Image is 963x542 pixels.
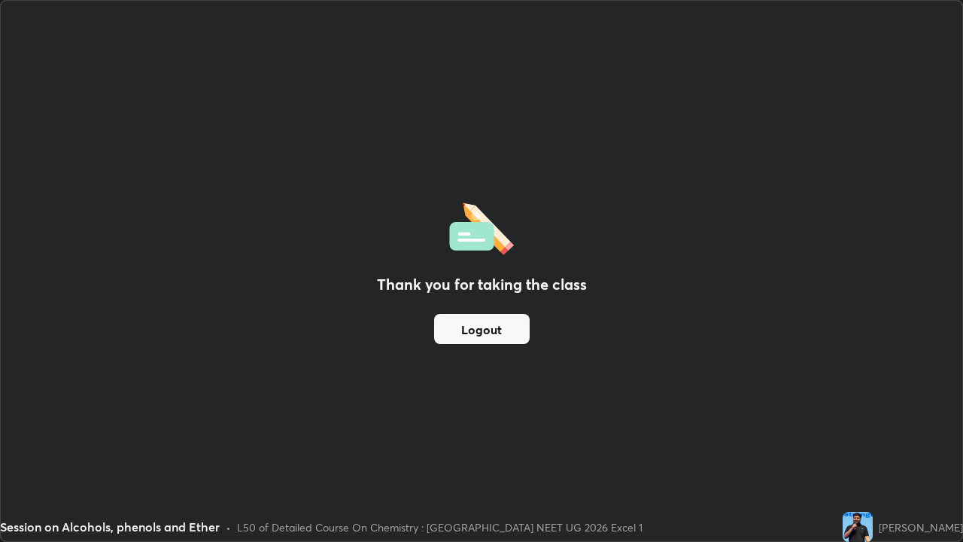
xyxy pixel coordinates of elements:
[237,519,643,535] div: L50 of Detailed Course On Chemistry : [GEOGRAPHIC_DATA] NEET UG 2026 Excel 1
[434,314,530,344] button: Logout
[449,198,514,255] img: offlineFeedback.1438e8b3.svg
[226,519,231,535] div: •
[377,273,587,296] h2: Thank you for taking the class
[879,519,963,535] div: [PERSON_NAME]
[843,512,873,542] img: 923bd58323b842618b613ca619627065.jpg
